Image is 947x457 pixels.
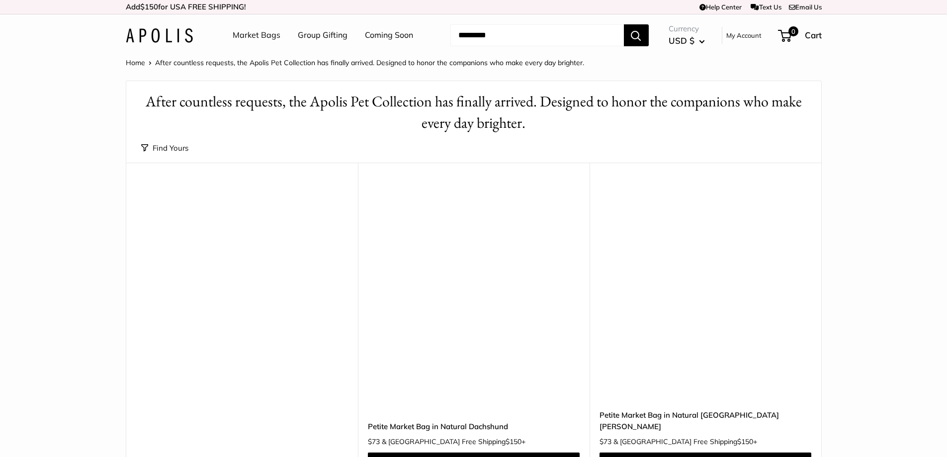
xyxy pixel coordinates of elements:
input: Search... [450,24,624,46]
a: Petite Market Bag in Natural St. BernardPetite Market Bag in Natural St. Bernard [600,187,811,399]
h1: After countless requests, the Apolis Pet Collection has finally arrived. Designed to honor the co... [141,91,806,134]
a: Group Gifting [298,28,347,43]
span: & [GEOGRAPHIC_DATA] Free Shipping + [382,438,525,445]
a: Coming Soon [365,28,413,43]
span: Cart [805,30,822,40]
a: 0 Cart [779,27,822,43]
span: $73 [600,437,611,446]
span: $73 [368,437,380,446]
a: Petite Market Bag in Natural Dachshund [368,421,580,432]
a: Home [126,58,145,67]
img: Apolis [126,28,193,43]
span: 0 [788,26,798,36]
a: Email Us [789,3,822,11]
a: Petite Market Bag in Natural DachshundPetite Market Bag in Natural Dachshund [368,187,580,399]
span: Currency [669,22,705,36]
a: Market Bags [233,28,280,43]
span: $150 [140,2,158,11]
a: Help Center [699,3,742,11]
span: $150 [506,437,521,446]
span: After countless requests, the Apolis Pet Collection has finally arrived. Designed to honor the co... [155,58,584,67]
span: & [GEOGRAPHIC_DATA] Free Shipping + [613,438,757,445]
button: Search [624,24,649,46]
button: USD $ [669,33,705,49]
span: USD $ [669,35,694,46]
button: Find Yours [141,141,188,155]
a: Petite Market Bag in Natural [GEOGRAPHIC_DATA][PERSON_NAME] [600,409,811,433]
a: My Account [726,29,762,41]
nav: Breadcrumb [126,56,584,69]
a: Text Us [751,3,781,11]
span: $150 [737,437,753,446]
